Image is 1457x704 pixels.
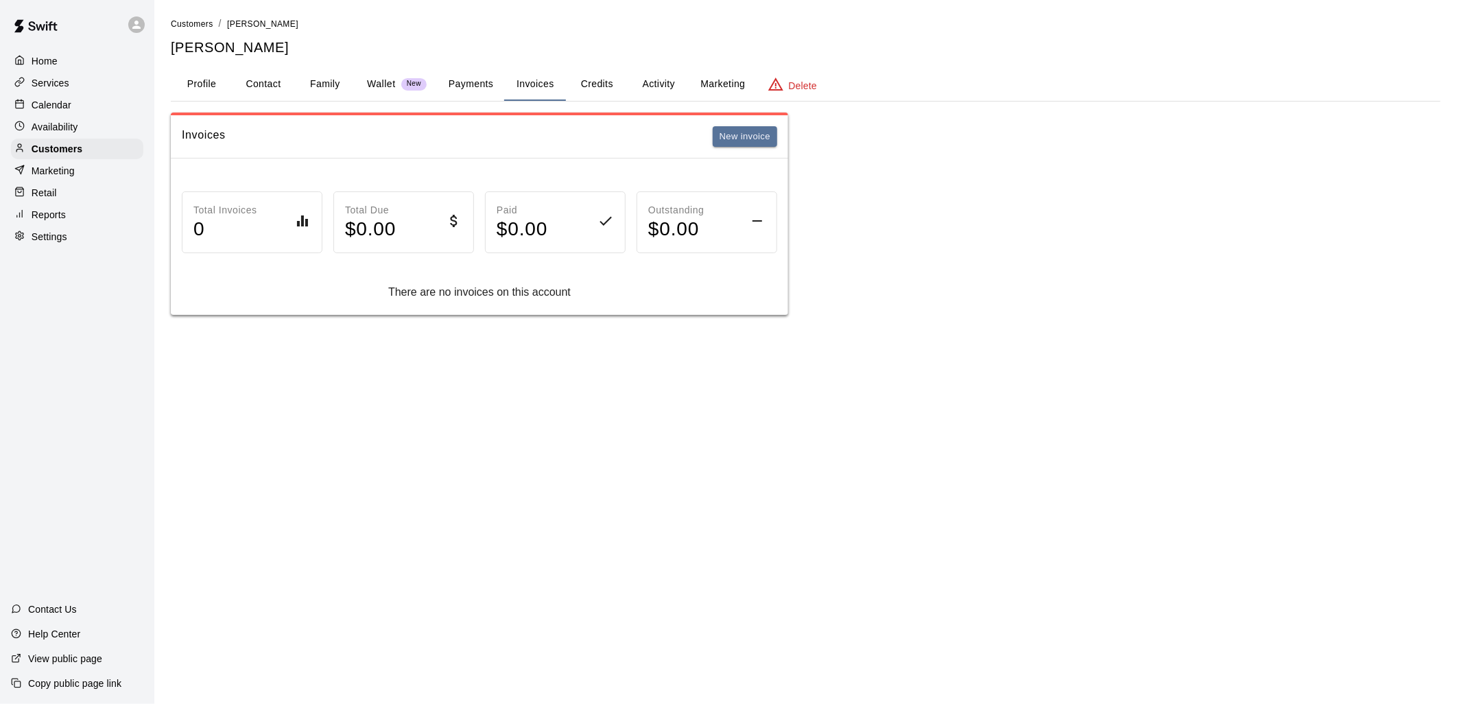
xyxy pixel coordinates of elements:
[648,218,704,242] h4: $ 0.00
[171,19,213,29] span: Customers
[345,203,396,218] p: Total Due
[566,68,628,101] button: Credits
[11,73,143,93] a: Services
[32,208,66,222] p: Reports
[28,627,80,641] p: Help Center
[11,95,143,115] a: Calendar
[11,117,143,137] a: Availability
[28,602,77,616] p: Contact Us
[11,139,143,159] a: Customers
[628,68,689,101] button: Activity
[32,164,75,178] p: Marketing
[11,226,143,247] a: Settings
[789,79,817,93] p: Delete
[438,68,504,101] button: Payments
[11,183,143,203] a: Retail
[193,203,257,218] p: Total Invoices
[182,286,777,298] div: There are no invoices on this account
[32,230,67,244] p: Settings
[713,126,777,148] button: New invoice
[497,218,547,242] h4: $ 0.00
[294,68,356,101] button: Family
[32,76,69,90] p: Services
[171,68,1441,101] div: basic tabs example
[32,98,71,112] p: Calendar
[182,126,226,148] h6: Invoices
[11,161,143,181] a: Marketing
[689,68,756,101] button: Marketing
[28,677,121,690] p: Copy public page link
[171,18,213,29] a: Customers
[367,77,396,91] p: Wallet
[11,204,143,225] a: Reports
[233,68,294,101] button: Contact
[32,120,78,134] p: Availability
[648,203,704,218] p: Outstanding
[32,54,58,68] p: Home
[345,218,396,242] h4: $ 0.00
[193,218,257,242] h4: 0
[171,38,1441,57] h5: [PERSON_NAME]
[11,51,143,71] a: Home
[227,19,298,29] span: [PERSON_NAME]
[497,203,547,218] p: Paid
[171,16,1441,32] nav: breadcrumb
[219,16,222,31] li: /
[32,142,82,156] p: Customers
[171,68,233,101] button: Profile
[504,68,566,101] button: Invoices
[32,186,57,200] p: Retail
[28,652,102,666] p: View public page
[401,80,427,89] span: New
